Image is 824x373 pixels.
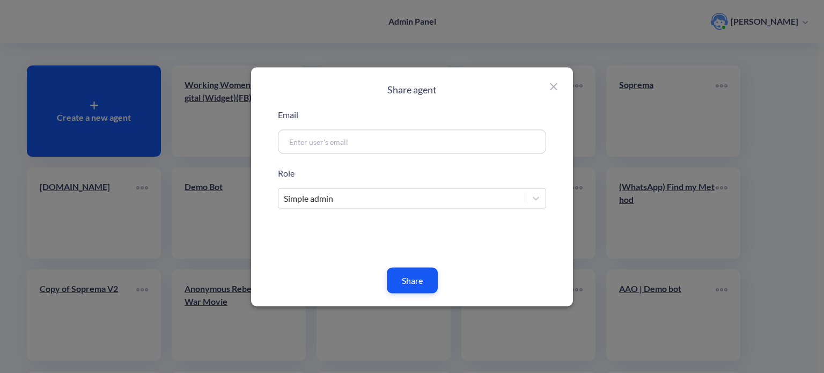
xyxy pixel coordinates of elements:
input: Enter user's email [284,135,514,148]
div: Simple admin [284,192,333,204]
p: Role [278,166,546,179]
p: Email [278,108,546,121]
h2: Share agent [278,83,546,95]
button: Share [387,267,438,293]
